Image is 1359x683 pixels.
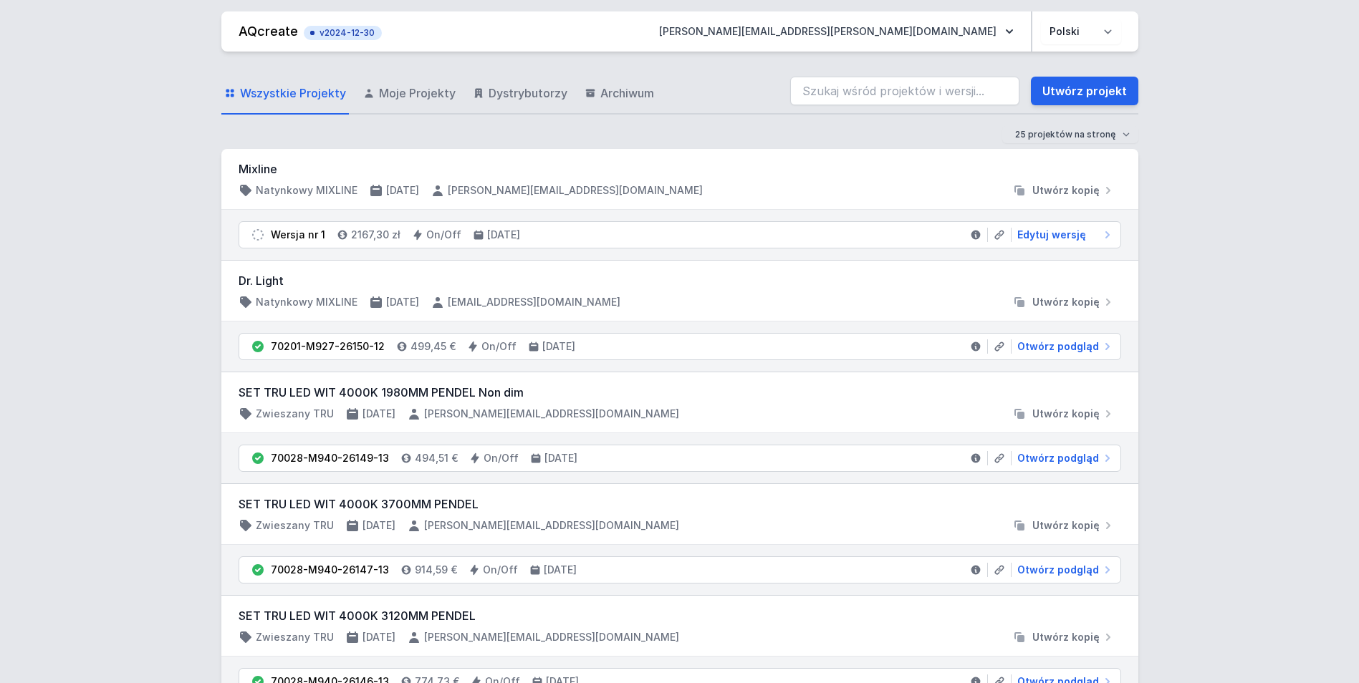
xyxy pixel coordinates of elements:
h4: Natynkowy MIXLINE [256,183,357,198]
h4: 2167,30 zł [351,228,400,242]
h4: [DATE] [386,183,419,198]
a: Utwórz projekt [1031,77,1138,105]
span: Utwórz kopię [1032,295,1100,309]
span: Utwórz kopię [1032,518,1100,533]
h4: [DATE] [542,339,575,354]
h4: [DATE] [487,228,520,242]
h4: Zwieszany TRU [256,630,334,644]
h4: [DATE] [544,451,577,465]
h3: SET TRU LED WIT 4000K 3120MM PENDEL [239,607,1121,624]
button: Utwórz kopię [1007,407,1121,421]
input: Szukaj wśród projektów i wersji... [790,77,1019,105]
h4: [PERSON_NAME][EMAIL_ADDRESS][DOMAIN_NAME] [448,183,703,198]
a: Moje Projekty [360,73,458,115]
span: Otwórz podgląd [1017,451,1099,465]
span: v2024-12-30 [311,27,375,39]
h4: On/Off [484,451,519,465]
a: Otwórz podgląd [1012,563,1115,577]
img: draft.svg [251,228,265,242]
button: v2024-12-30 [304,23,382,40]
h4: [DATE] [386,295,419,309]
button: Utwórz kopię [1007,630,1121,644]
span: Moje Projekty [379,84,456,102]
h4: [EMAIL_ADDRESS][DOMAIN_NAME] [448,295,620,309]
h3: Dr. Light [239,272,1121,289]
span: Utwórz kopię [1032,183,1100,198]
div: 70028-M940-26147-13 [271,563,389,577]
h4: 494,51 € [415,451,458,465]
a: Archiwum [582,73,657,115]
a: Wszystkie Projekty [221,73,349,115]
span: Otwórz podgląd [1017,563,1099,577]
h4: 914,59 € [415,563,457,577]
h4: [PERSON_NAME][EMAIL_ADDRESS][DOMAIN_NAME] [424,518,679,533]
span: Wszystkie Projekty [240,84,346,102]
span: Archiwum [600,84,654,102]
button: Utwórz kopię [1007,295,1121,309]
button: Utwórz kopię [1007,183,1121,198]
h4: On/Off [481,339,517,354]
a: Dystrybutorzy [470,73,570,115]
h4: [DATE] [362,407,395,421]
span: Dystrybutorzy [489,84,567,102]
a: Edytuj wersję [1012,228,1115,242]
a: Otwórz podgląd [1012,451,1115,465]
h4: [PERSON_NAME][EMAIL_ADDRESS][DOMAIN_NAME] [424,630,679,644]
button: Utwórz kopię [1007,518,1121,533]
h4: [PERSON_NAME][EMAIL_ADDRESS][DOMAIN_NAME] [424,407,679,421]
select: Wybierz język [1041,19,1121,44]
h4: Zwieszany TRU [256,518,334,533]
h3: SET TRU LED WIT 4000K 1980MM PENDEL Non dim [239,384,1121,401]
h4: On/Off [483,563,518,577]
a: AQcreate [239,24,298,39]
h4: [DATE] [362,630,395,644]
h3: SET TRU LED WIT 4000K 3700MM PENDEL [239,495,1121,513]
span: Utwórz kopię [1032,630,1100,644]
span: Otwórz podgląd [1017,339,1099,354]
h4: [DATE] [544,563,577,577]
h4: Zwieszany TRU [256,407,334,421]
div: Wersja nr 1 [271,228,325,242]
div: 70201-M927-26150-12 [271,339,385,354]
a: Otwórz podgląd [1012,339,1115,354]
div: 70028-M940-26149-13 [271,451,389,465]
button: [PERSON_NAME][EMAIL_ADDRESS][PERSON_NAME][DOMAIN_NAME] [648,19,1025,44]
h4: On/Off [426,228,461,242]
h4: Natynkowy MIXLINE [256,295,357,309]
span: Utwórz kopię [1032,407,1100,421]
h4: 499,45 € [410,339,456,354]
span: Edytuj wersję [1017,228,1086,242]
h3: Mixline [239,160,1121,178]
h4: [DATE] [362,518,395,533]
